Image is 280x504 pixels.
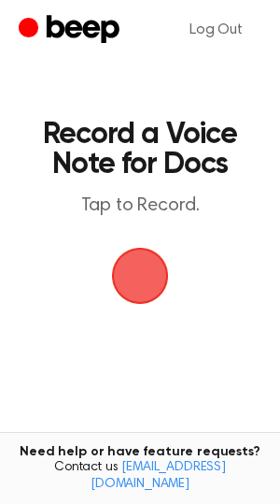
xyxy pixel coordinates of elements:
h1: Record a Voice Note for Docs [34,120,246,180]
span: Contact us [11,460,269,493]
a: [EMAIL_ADDRESS][DOMAIN_NAME] [91,461,226,491]
a: Beep [19,12,124,49]
img: Beep Logo [112,248,168,304]
a: Log Out [171,7,261,52]
p: Tap to Record. [34,194,246,218]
